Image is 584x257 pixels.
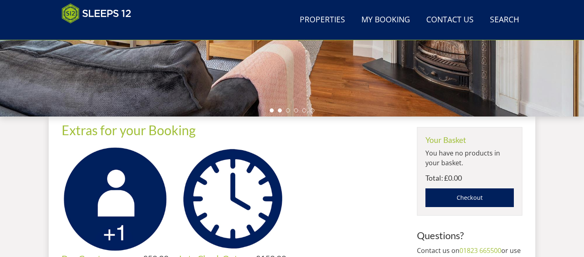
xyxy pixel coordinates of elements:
[417,230,522,241] h3: Questions?
[425,135,466,145] a: Your Basket
[62,3,131,24] img: Sleeps 12
[62,145,169,253] img: Day Guest
[423,11,477,29] a: Contact Us
[296,11,348,29] a: Properties
[425,148,514,168] p: You have no products in your basket.
[358,11,413,29] a: My Booking
[179,145,286,253] img: Late Check Out
[58,28,143,35] iframe: Customer reviews powered by Trustpilot
[459,246,501,255] a: 01823 665500
[425,188,514,207] a: Checkout
[425,174,514,182] h4: Total: £0.00
[487,11,522,29] a: Search
[62,122,195,138] a: Extras for your Booking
